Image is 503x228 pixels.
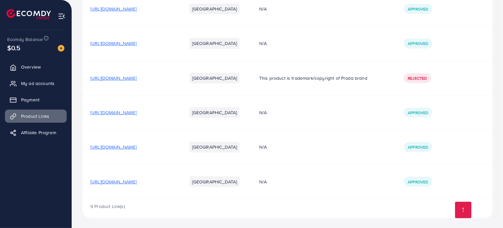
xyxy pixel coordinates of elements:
span: Rejected [408,75,427,81]
li: [GEOGRAPHIC_DATA] [190,73,240,83]
span: [URL][DOMAIN_NAME] [90,109,137,116]
span: Approved [408,110,428,115]
li: [GEOGRAPHIC_DATA] [190,4,240,14]
span: Approved [408,179,428,185]
span: N/A [259,178,267,185]
span: N/A [259,40,267,47]
span: [URL][DOMAIN_NAME] [90,144,137,150]
span: N/A [259,6,267,12]
span: Overview [21,64,41,70]
a: Payment [5,93,67,106]
span: Product Links [21,113,49,119]
p: This product is trademark/copyright of Prada brand [259,74,388,82]
li: [GEOGRAPHIC_DATA] [190,176,240,187]
span: My ad accounts [21,80,55,87]
span: [URL][DOMAIN_NAME] [90,75,137,81]
img: logo [7,9,51,19]
a: My ad accounts [5,77,67,90]
li: [GEOGRAPHIC_DATA] [190,38,240,49]
li: [GEOGRAPHIC_DATA] [190,142,240,152]
span: $0.5 [7,43,21,52]
span: [URL][DOMAIN_NAME] [90,178,137,185]
span: N/A [259,109,267,116]
span: [URL][DOMAIN_NAME] [90,6,137,12]
span: Affiliate Program [21,129,56,136]
span: 9 Product Link(s) [90,203,125,210]
span: Ecomdy Balance [7,36,43,43]
span: [URL][DOMAIN_NAME] [90,40,137,47]
img: menu [58,12,65,20]
span: Approved [408,144,428,150]
a: Affiliate Program [5,126,67,139]
a: Overview [5,60,67,73]
iframe: Chat [475,198,498,223]
img: image [58,45,64,52]
span: Approved [408,41,428,46]
span: N/A [259,144,267,150]
li: [GEOGRAPHIC_DATA] [190,107,240,118]
a: Product Links [5,110,67,123]
span: Approved [408,6,428,12]
span: Payment [21,96,39,103]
